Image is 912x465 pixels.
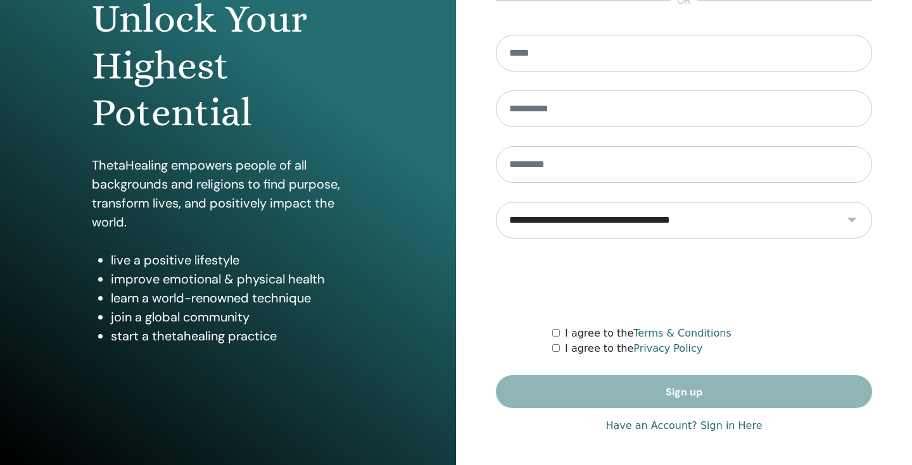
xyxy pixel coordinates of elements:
label: I agree to the [565,341,702,356]
li: improve emotional & physical health [111,270,364,288]
a: Have an Account? Sign in Here [605,418,762,433]
li: start a thetahealing practice [111,326,364,345]
iframe: reCAPTCHA [588,257,780,307]
li: live a positive lifestyle [111,251,364,270]
p: ThetaHealing empowers people of all backgrounds and religions to find purpose, transform lives, a... [92,156,364,232]
li: join a global community [111,307,364,326]
label: I agree to the [565,326,731,341]
li: learn a world-renowned technique [111,288,364,307]
a: Privacy Policy [633,342,702,354]
a: Terms & Conditions [633,327,731,339]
